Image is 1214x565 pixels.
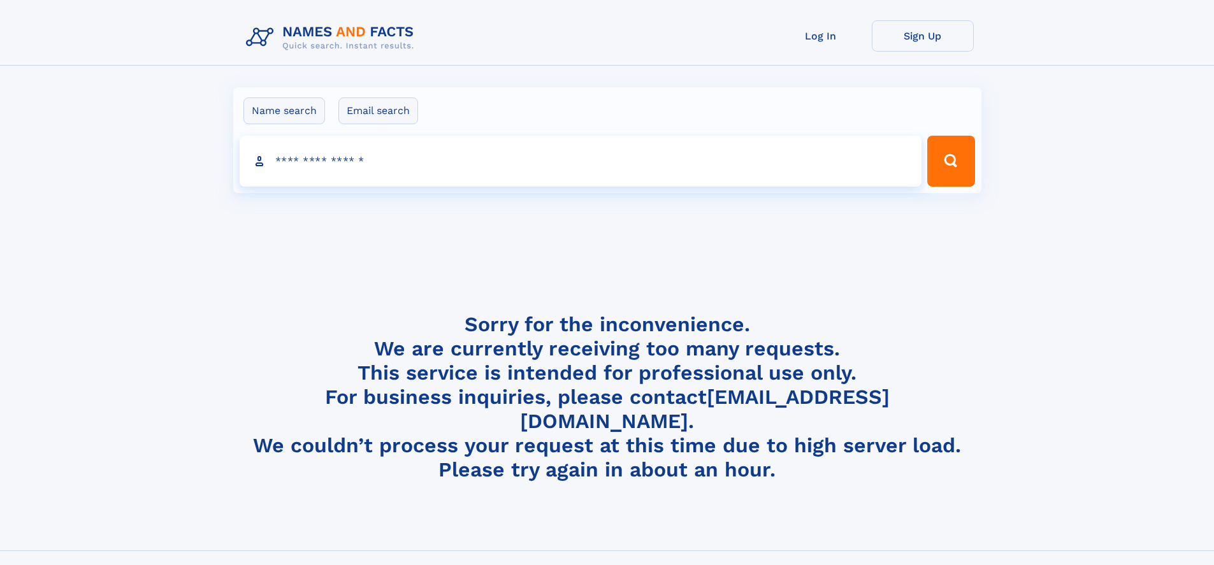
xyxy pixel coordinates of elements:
[241,312,974,482] h4: Sorry for the inconvenience. We are currently receiving too many requests. This service is intend...
[240,136,922,187] input: search input
[872,20,974,52] a: Sign Up
[520,385,890,433] a: [EMAIL_ADDRESS][DOMAIN_NAME]
[770,20,872,52] a: Log In
[338,97,418,124] label: Email search
[241,20,424,55] img: Logo Names and Facts
[927,136,974,187] button: Search Button
[243,97,325,124] label: Name search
